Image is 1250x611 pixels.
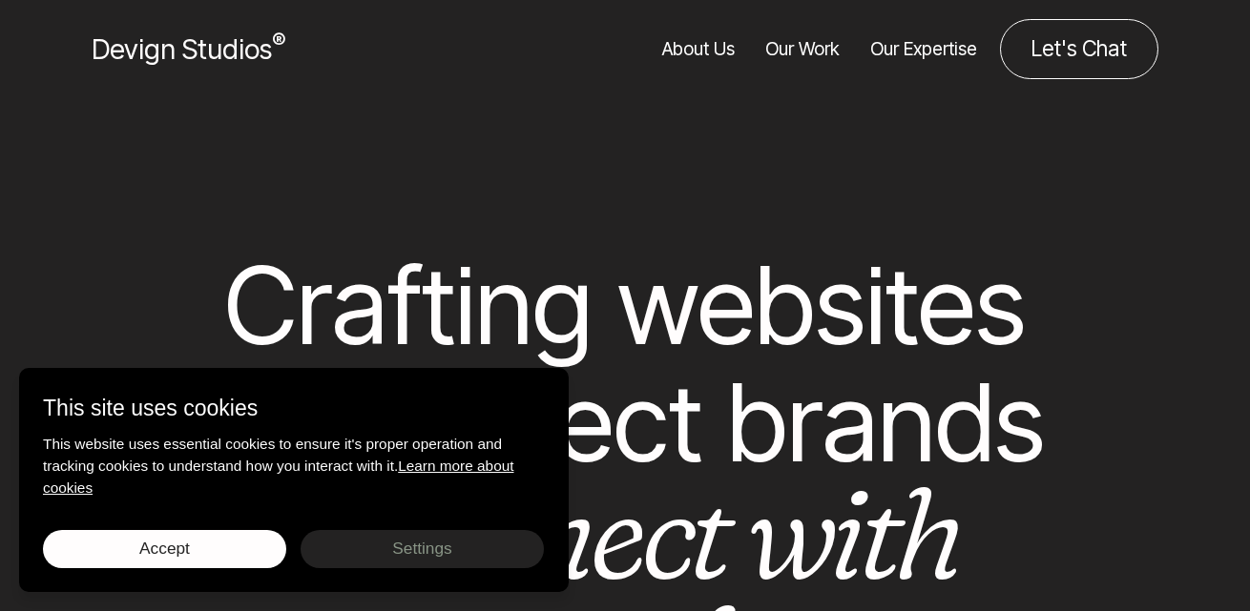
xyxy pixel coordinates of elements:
[43,530,286,568] button: Accept
[301,530,544,568] button: Settings
[92,29,285,70] a: Devign Studios® Homepage
[43,392,545,425] p: This site uses cookies
[272,29,285,53] sup: ®
[1000,19,1158,79] a: Contact us about your project
[765,19,840,79] a: Our Work
[870,19,977,79] a: Our Expertise
[43,433,545,499] p: This website uses essential cookies to ensure it's proper operation and tracking cookies to under...
[392,539,451,558] span: Settings
[139,539,190,558] span: Accept
[92,32,285,66] span: Devign Studios
[662,19,735,79] a: About Us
